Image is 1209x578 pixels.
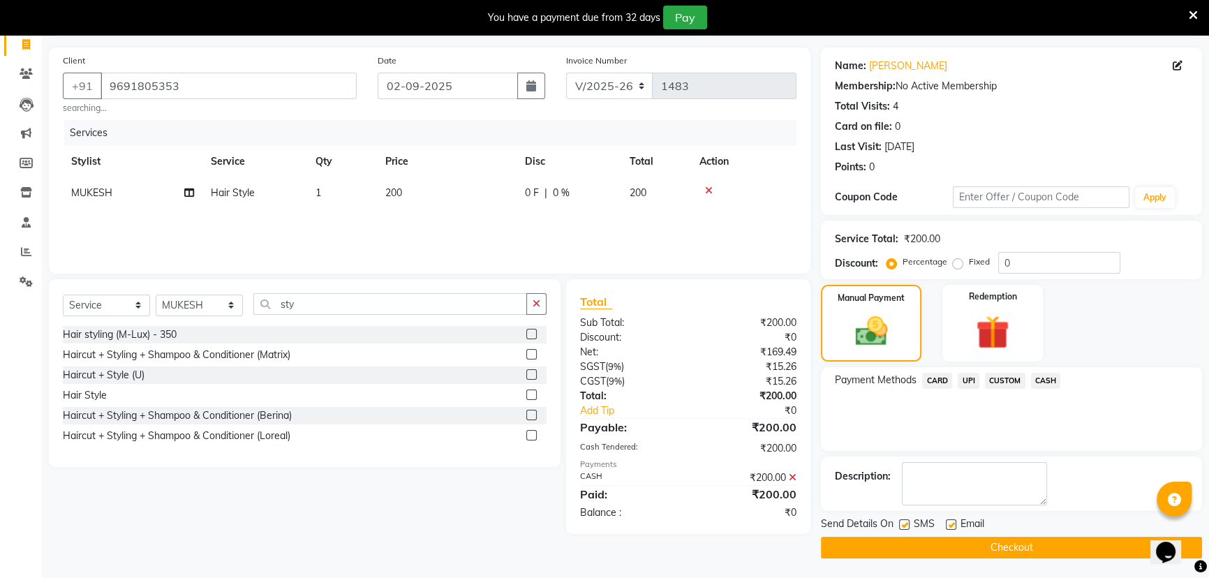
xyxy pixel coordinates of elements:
[688,389,807,403] div: ₹200.00
[969,290,1017,303] label: Redemption
[63,146,202,177] th: Stylist
[821,537,1202,558] button: Checkout
[64,120,807,146] div: Services
[63,368,144,383] div: Haircut + Style (U)
[570,419,688,436] div: Payable:
[895,119,900,134] div: 0
[378,54,396,67] label: Date
[835,232,898,246] div: Service Total:
[71,186,112,199] span: MUKESH
[1135,187,1175,208] button: Apply
[835,79,896,94] div: Membership:
[63,348,290,362] div: Haircut + Styling + Shampoo & Conditioner (Matrix)
[307,146,377,177] th: Qty
[253,293,527,315] input: Search or Scan
[630,186,646,199] span: 200
[884,140,914,154] div: [DATE]
[835,119,892,134] div: Card on file:
[570,403,709,418] a: Add Tip
[903,255,947,268] label: Percentage
[835,190,953,205] div: Coupon Code
[63,327,177,342] div: Hair styling (M-Lux) - 350
[621,146,691,177] th: Total
[1150,522,1195,564] iframe: chat widget
[63,388,107,403] div: Hair Style
[570,441,688,456] div: Cash Tendered:
[570,345,688,360] div: Net:
[688,470,807,485] div: ₹200.00
[63,54,85,67] label: Client
[835,99,890,114] div: Total Visits:
[835,140,882,154] div: Last Visit:
[838,292,905,304] label: Manual Payment
[953,186,1129,208] input: Enter Offer / Coupon Code
[688,330,807,345] div: ₹0
[969,255,990,268] label: Fixed
[688,441,807,456] div: ₹200.00
[570,389,688,403] div: Total:
[965,311,1020,353] img: _gift.svg
[663,6,707,29] button: Pay
[845,313,898,350] img: _cash.svg
[385,186,402,199] span: 200
[570,505,688,520] div: Balance :
[958,373,979,389] span: UPI
[960,517,984,534] span: Email
[580,360,605,373] span: SGST
[517,146,621,177] th: Disc
[688,486,807,503] div: ₹200.00
[688,360,807,374] div: ₹15.26
[202,146,307,177] th: Service
[688,316,807,330] div: ₹200.00
[1031,373,1061,389] span: CASH
[553,186,570,200] span: 0 %
[63,73,102,99] button: +91
[580,375,606,387] span: CGST
[101,73,357,99] input: Search by Name/Mobile/Email/Code
[211,186,255,199] span: Hair Style
[835,59,866,73] div: Name:
[893,99,898,114] div: 4
[835,79,1188,94] div: No Active Membership
[608,361,621,372] span: 9%
[525,186,539,200] span: 0 F
[914,517,935,534] span: SMS
[570,330,688,345] div: Discount:
[869,160,875,175] div: 0
[688,505,807,520] div: ₹0
[835,160,866,175] div: Points:
[316,186,321,199] span: 1
[570,470,688,485] div: CASH
[377,146,517,177] th: Price
[904,232,940,246] div: ₹200.00
[570,486,688,503] div: Paid:
[835,373,917,387] span: Payment Methods
[688,345,807,360] div: ₹169.49
[835,256,878,271] div: Discount:
[580,459,797,470] div: Payments
[63,429,290,443] div: Haircut + Styling + Shampoo & Conditioner (Loreal)
[869,59,947,73] a: [PERSON_NAME]
[835,469,891,484] div: Description:
[985,373,1025,389] span: CUSTOM
[688,419,807,436] div: ₹200.00
[691,146,796,177] th: Action
[821,517,893,534] span: Send Details On
[708,403,807,418] div: ₹0
[566,54,627,67] label: Invoice Number
[63,408,292,423] div: Haircut + Styling + Shampoo & Conditioner (Berina)
[570,316,688,330] div: Sub Total:
[570,360,688,374] div: ( )
[922,373,952,389] span: CARD
[488,10,660,25] div: You have a payment due from 32 days
[570,374,688,389] div: ( )
[688,374,807,389] div: ₹15.26
[580,295,612,309] span: Total
[609,376,622,387] span: 9%
[63,102,357,114] small: searching...
[544,186,547,200] span: |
